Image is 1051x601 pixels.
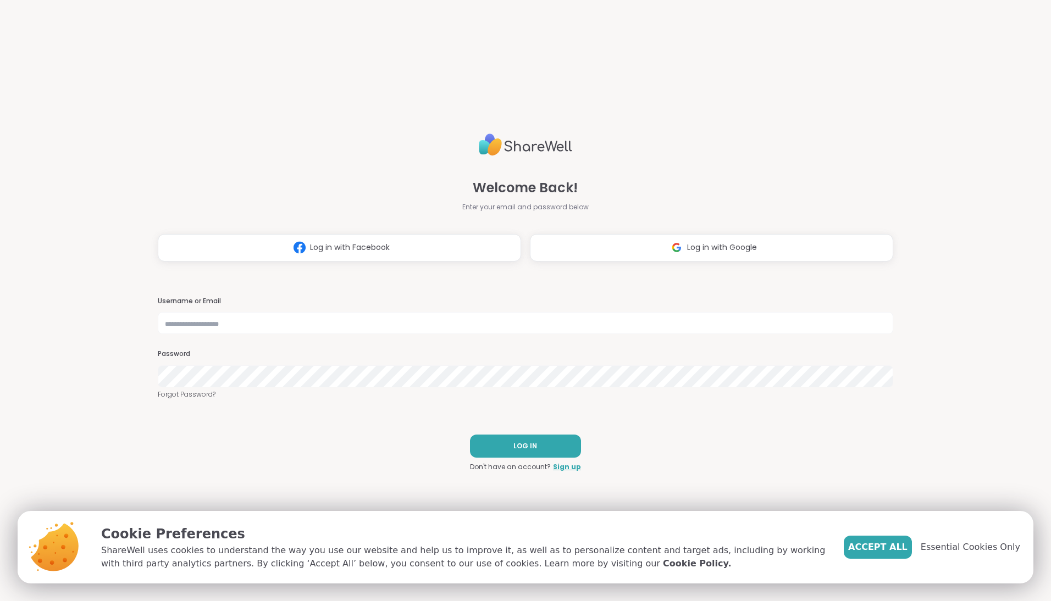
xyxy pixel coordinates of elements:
[101,544,826,570] p: ShareWell uses cookies to understand the way you use our website and help us to improve it, as we...
[663,557,731,570] a: Cookie Policy.
[158,297,893,306] h3: Username or Email
[462,202,589,212] span: Enter your email and password below
[289,237,310,258] img: ShareWell Logomark
[530,234,893,261] button: Log in with Google
[553,462,581,472] a: Sign up
[687,242,757,253] span: Log in with Google
[844,536,912,559] button: Accept All
[666,237,687,258] img: ShareWell Logomark
[473,178,578,198] span: Welcome Back!
[470,462,551,472] span: Don't have an account?
[479,129,572,160] img: ShareWell Logo
[101,524,826,544] p: Cookie Preferences
[848,541,908,554] span: Accept All
[470,435,581,458] button: LOG IN
[158,389,893,399] a: Forgot Password?
[513,441,537,451] span: LOG IN
[921,541,1020,554] span: Essential Cookies Only
[310,242,390,253] span: Log in with Facebook
[158,234,521,261] button: Log in with Facebook
[158,349,893,359] h3: Password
